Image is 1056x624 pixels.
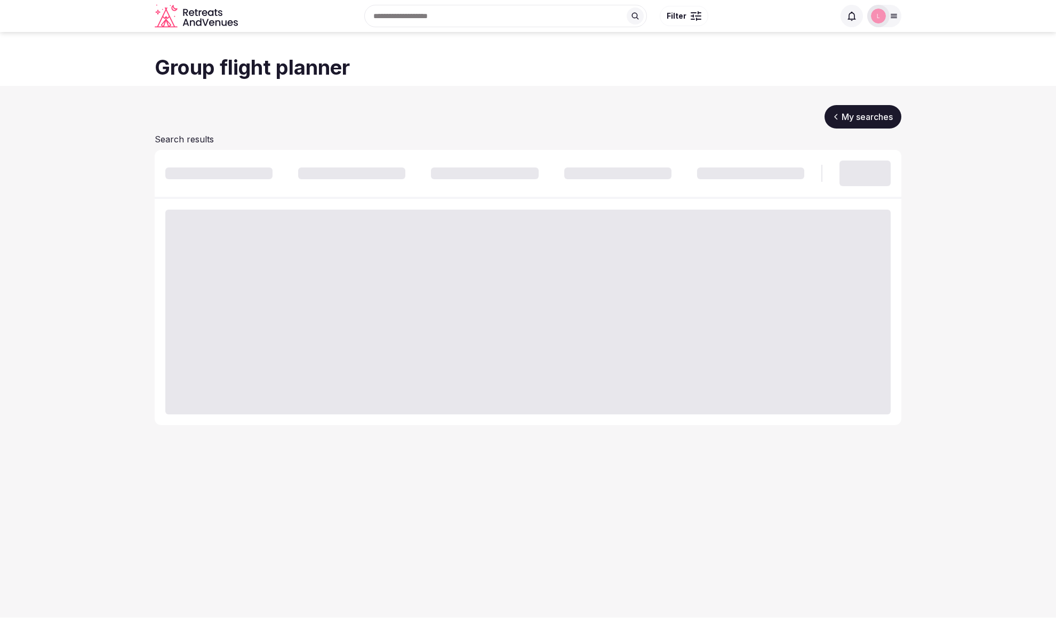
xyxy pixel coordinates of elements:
[155,53,901,82] h1: Group flight planner
[825,105,901,129] a: My searches
[155,134,214,145] span: Search results
[871,9,886,23] img: Luis Mereiles
[155,4,240,28] a: Visit the homepage
[660,6,708,26] button: Filter
[155,4,240,28] svg: Retreats and Venues company logo
[667,11,686,21] span: Filter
